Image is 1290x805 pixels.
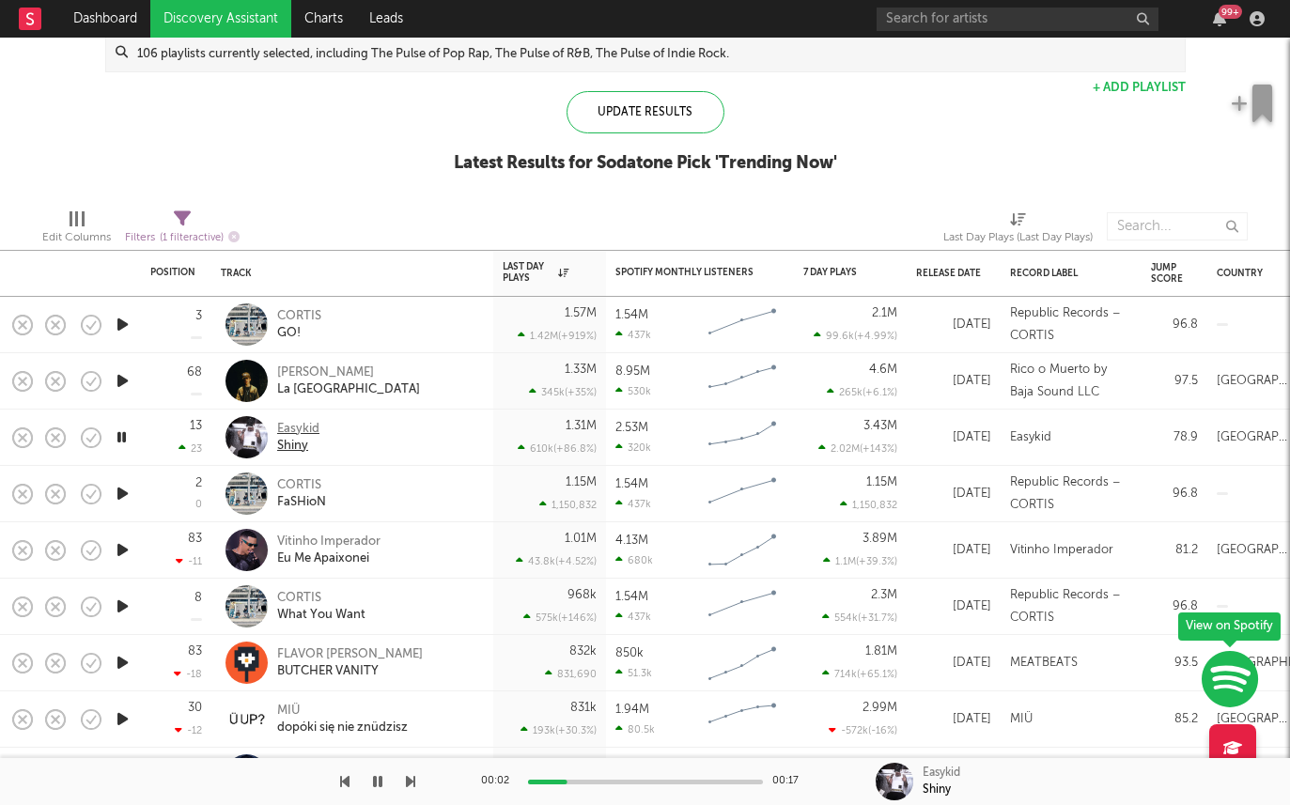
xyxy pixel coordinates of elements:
[615,267,756,278] div: Spotify Monthly Listeners
[865,645,897,658] div: 1.81M
[567,589,597,601] div: 968k
[150,267,195,278] div: Position
[277,703,408,720] div: MIÜ
[128,34,1185,71] input: 106 playlists currently selected, including The Pulse of Pop Rap, The Pulse of R&B, The Pulse of ...
[277,590,365,624] a: CORTISWhat You Want
[1151,262,1183,285] div: Jump Score
[1178,612,1281,641] div: View on Spotify
[1151,426,1198,449] div: 78.9
[1151,708,1198,731] div: 85.2
[277,550,381,567] div: Eu Me Apaixonei
[454,152,837,175] div: Latest Results for Sodatone Pick ' Trending Now '
[615,422,648,434] div: 2.53M
[1010,584,1132,629] div: Republic Records – CORTIS
[277,646,423,680] a: FLAVOR [PERSON_NAME]BUTCHER VANITY
[1151,370,1198,393] div: 97.5
[125,203,240,257] div: Filters(1 filter active)
[615,647,644,659] div: 850k
[916,596,991,618] div: [DATE]
[866,476,897,488] div: 1.15M
[125,226,240,250] div: Filters
[221,268,474,279] div: Track
[1010,359,1132,404] div: Rico o Muerto by Baja Sound LLC
[1010,652,1078,674] div: MEATBEATS
[529,386,597,398] div: 345k ( +35 % )
[1213,11,1226,26] button: 99+
[277,364,420,398] a: [PERSON_NAME]La [GEOGRAPHIC_DATA]
[700,414,785,461] svg: Chart title
[916,370,991,393] div: [DATE]
[1107,212,1248,240] input: Search...
[1151,539,1198,562] div: 81.2
[188,645,202,658] div: 83
[872,307,897,319] div: 2.1M
[190,420,202,432] div: 13
[923,765,960,782] div: Easykid
[277,364,420,381] div: [PERSON_NAME]
[565,364,597,376] div: 1.33M
[277,646,423,663] div: FLAVOR [PERSON_NAME]
[277,477,326,511] a: CORTISFaSHioN
[503,261,568,284] div: Last Day Plays
[565,533,597,545] div: 1.01M
[42,226,111,249] div: Edit Columns
[567,91,724,133] div: Update Results
[1151,483,1198,505] div: 96.8
[523,611,597,624] div: 575k ( +146 % )
[277,308,321,342] a: CORTISGO!
[570,702,597,714] div: 831k
[615,667,652,679] div: 51.3k
[822,668,897,680] div: 714k ( +65.1 % )
[176,555,202,567] div: -11
[277,607,365,624] div: What You Want
[521,724,597,736] div: 193k ( +30.3 % )
[277,534,381,567] a: Vitinho ImperadorEu Me Apaixonei
[877,8,1158,31] input: Search for artists
[916,483,991,505] div: [DATE]
[545,668,597,680] div: 831,690
[277,703,408,736] a: MIÜdopóki się nie znüdzisz
[1010,472,1132,517] div: Republic Records – CORTIS
[869,364,897,376] div: 4.6M
[916,652,991,674] div: [DATE]
[615,498,651,510] div: 437k
[863,533,897,545] div: 3.89M
[566,476,597,488] div: 1.15M
[916,314,991,336] div: [DATE]
[277,438,319,455] div: Shiny
[700,358,785,405] svg: Chart title
[516,555,597,567] div: 43.8k ( +4.52 % )
[277,421,319,455] a: EasykidShiny
[1151,314,1198,336] div: 96.8
[943,203,1093,257] div: Last Day Plays (Last Day Plays)
[700,302,785,348] svg: Chart title
[565,307,597,319] div: 1.57M
[1151,596,1198,618] div: 96.8
[943,226,1093,249] div: Last Day Plays (Last Day Plays)
[916,426,991,449] div: [DATE]
[700,471,785,518] svg: Chart title
[188,533,202,545] div: 83
[916,539,991,562] div: [DATE]
[615,441,651,454] div: 320k
[700,527,785,574] svg: Chart title
[1151,652,1198,674] div: 93.5
[277,477,326,494] div: CORTIS
[700,696,785,743] svg: Chart title
[700,640,785,687] svg: Chart title
[1010,426,1051,449] div: Easykid
[700,752,785,799] svg: Chart title
[1010,539,1113,562] div: Vitinho Imperador
[174,668,202,680] div: -18
[615,329,651,341] div: 437k
[916,268,982,279] div: Release Date
[277,381,420,398] div: La [GEOGRAPHIC_DATA]
[615,591,648,603] div: 1.54M
[615,554,653,566] div: 680k
[822,611,897,624] div: 554k ( +31.7 % )
[863,420,897,432] div: 3.43M
[818,442,897,455] div: 2.02M ( +143 % )
[615,365,650,378] div: 8.95M
[277,308,321,325] div: CORTIS
[195,477,202,489] div: 2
